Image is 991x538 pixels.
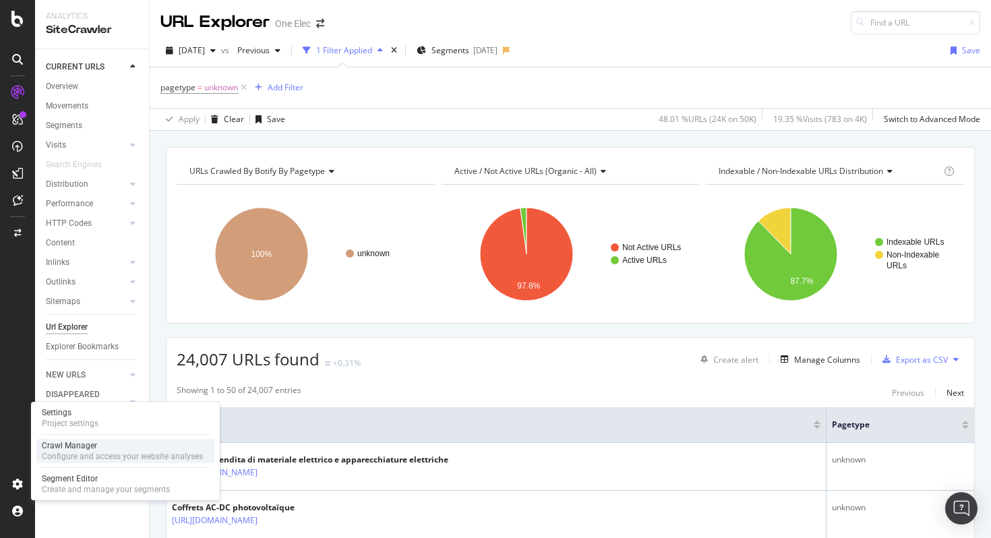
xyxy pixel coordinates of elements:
[297,40,388,61] button: 1 Filter Applied
[221,44,232,56] span: vs
[695,349,758,370] button: Create alert
[46,119,140,133] a: Segments
[357,249,390,258] text: unknown
[947,387,964,398] div: Next
[42,440,203,451] div: Crawl Manager
[46,197,126,211] a: Performance
[46,295,126,309] a: Sitemaps
[333,357,361,369] div: +0.31%
[947,384,964,400] button: Next
[46,80,140,94] a: Overview
[249,80,303,96] button: Add Filter
[36,406,214,430] a: SettingsProject settings
[172,514,258,527] a: [URL][DOMAIN_NAME]
[832,454,969,466] div: unknown
[46,340,140,354] a: Explorer Bookmarks
[884,113,980,125] div: Switch to Advanced Mode
[46,177,126,191] a: Distribution
[46,138,66,152] div: Visits
[160,11,270,34] div: URL Explorer
[46,295,80,309] div: Sitemaps
[887,237,944,247] text: Indexable URLs
[325,361,330,365] img: Equal
[46,216,126,231] a: HTTP Codes
[204,78,238,97] span: unknown
[160,109,200,130] button: Apply
[892,387,924,398] div: Previous
[388,44,400,57] div: times
[42,473,170,484] div: Segment Editor
[187,160,423,182] h4: URLs Crawled By Botify By pagetype
[46,197,93,211] div: Performance
[46,275,126,289] a: Outlinks
[177,384,301,400] div: Showing 1 to 50 of 24,007 entries
[172,419,810,431] span: URL Card
[42,418,98,429] div: Project settings
[945,40,980,61] button: Save
[224,113,244,125] div: Clear
[198,82,202,93] span: =
[46,275,76,289] div: Outlinks
[962,44,980,56] div: Save
[42,484,170,495] div: Create and manage your segments
[46,388,114,416] div: DISAPPEARED URLS
[172,502,295,514] div: Coffrets AC-DC photovoltaïque
[46,158,115,172] a: Search Engines
[411,40,503,61] button: Segments[DATE]
[46,388,126,416] a: DISAPPEARED URLS
[46,320,140,334] a: Url Explorer
[46,11,138,22] div: Analytics
[46,22,138,38] div: SiteCrawler
[832,502,969,514] div: unknown
[160,40,221,61] button: [DATE]
[832,419,942,431] span: pagetype
[46,216,92,231] div: HTTP Codes
[46,177,88,191] div: Distribution
[713,354,758,365] div: Create alert
[46,60,104,74] div: CURRENT URLS
[46,256,69,270] div: Inlinks
[851,11,980,34] input: Find a URL
[442,196,700,313] svg: A chart.
[46,99,88,113] div: Movements
[945,492,978,525] div: Open Intercom Messenger
[275,17,311,30] div: One Elec
[160,82,196,93] span: pagetype
[172,454,448,466] div: One-Elec : Vendita di materiale elettrico e apparecchiature elettriche
[887,250,939,260] text: Non-Indexable
[267,113,285,125] div: Save
[706,196,964,313] svg: A chart.
[452,160,688,182] h4: Active / Not Active URLs
[46,80,78,94] div: Overview
[251,249,272,259] text: 100%
[896,354,948,365] div: Export as CSV
[46,138,126,152] a: Visits
[878,109,980,130] button: Switch to Advanced Mode
[473,44,498,56] div: [DATE]
[177,196,435,313] svg: A chart.
[46,256,126,270] a: Inlinks
[46,236,75,250] div: Content
[877,349,948,370] button: Export as CSV
[775,351,860,367] button: Manage Columns
[232,40,286,61] button: Previous
[622,243,681,252] text: Not Active URLs
[46,320,88,334] div: Url Explorer
[36,472,214,496] a: Segment EditorCreate and manage your segments
[622,256,667,265] text: Active URLs
[46,236,140,250] a: Content
[46,158,102,172] div: Search Engines
[454,165,597,177] span: Active / Not Active URLs (organic - all)
[46,368,86,382] div: NEW URLS
[316,44,372,56] div: 1 Filter Applied
[887,261,907,270] text: URLs
[268,82,303,93] div: Add Filter
[431,44,469,56] span: Segments
[250,109,285,130] button: Save
[716,160,941,182] h4: Indexable / Non-Indexable URLs Distribution
[189,165,325,177] span: URLs Crawled By Botify By pagetype
[36,439,214,463] a: Crawl ManagerConfigure and access your website analyses
[46,99,140,113] a: Movements
[316,19,324,28] div: arrow-right-arrow-left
